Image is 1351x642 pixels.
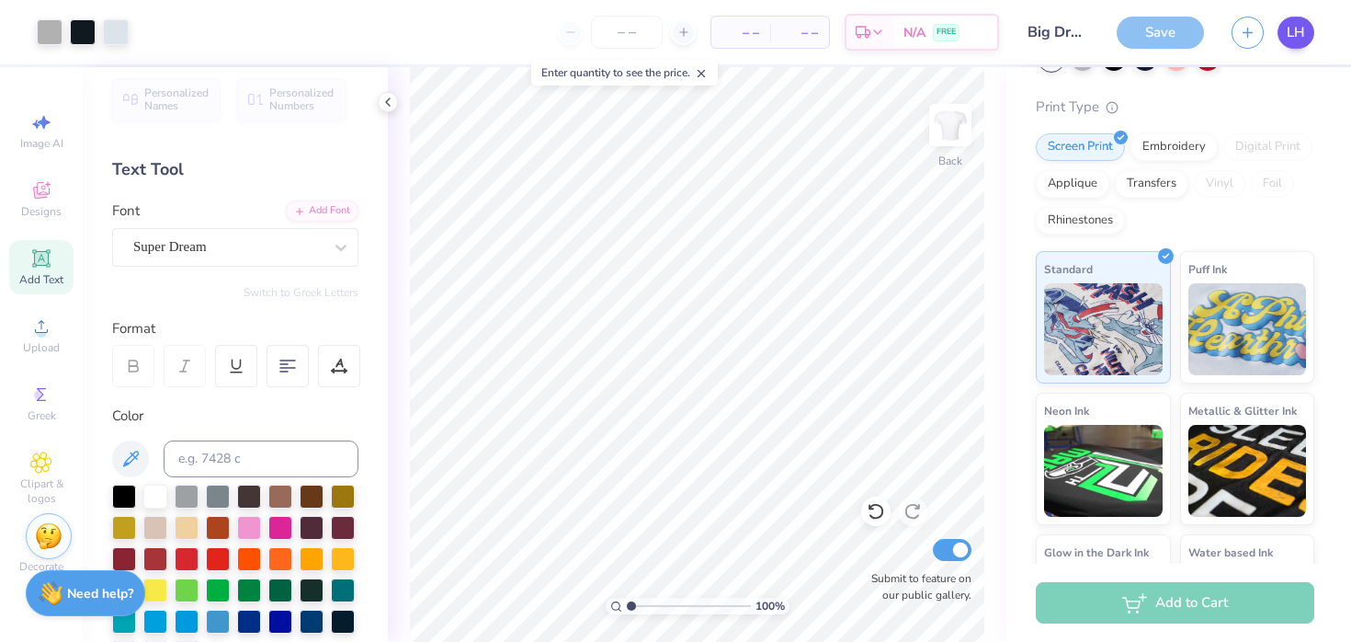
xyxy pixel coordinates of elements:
span: Neon Ink [1044,401,1089,420]
span: N/A [903,23,925,42]
button: Switch to Greek Letters [244,285,358,300]
span: Metallic & Glitter Ink [1188,401,1297,420]
label: Submit to feature on our public gallery. [861,570,971,603]
span: Decorate [19,559,63,574]
strong: Need help? [67,585,133,602]
img: Neon Ink [1044,425,1163,517]
span: 100 % [755,598,785,614]
input: Untitled Design [1013,14,1103,51]
div: Enter quantity to see the price. [531,60,718,86]
img: Back [932,107,969,143]
span: Standard [1044,259,1093,279]
input: – – [591,16,663,49]
span: Glow in the Dark Ink [1044,543,1149,562]
span: Add Text [19,272,63,287]
span: Puff Ink [1188,259,1227,279]
div: Format [112,318,360,339]
div: Back [938,153,962,169]
span: Personalized Numbers [269,86,335,112]
div: Embroidery [1130,133,1218,161]
img: Metallic & Glitter Ink [1188,425,1307,517]
label: Font [112,201,140,222]
img: Standard [1044,283,1163,375]
span: – – [722,23,759,42]
div: Rhinestones [1036,207,1125,235]
div: Vinyl [1194,170,1245,198]
div: Screen Print [1036,133,1125,161]
div: Digital Print [1223,133,1312,161]
span: Upload [23,340,60,355]
img: Puff Ink [1188,283,1307,375]
a: LH [1277,17,1314,49]
div: Color [112,406,358,427]
div: Applique [1036,170,1109,198]
span: Image AI [20,136,63,151]
div: Foil [1251,170,1294,198]
div: Print Type [1036,97,1314,118]
div: Add Font [286,201,358,222]
div: Transfers [1115,170,1188,198]
span: Designs [21,204,62,219]
div: Text Tool [112,157,358,182]
span: LH [1287,22,1305,43]
span: Personalized Names [144,86,210,112]
span: – – [781,23,818,42]
span: Greek [28,408,56,423]
span: FREE [937,26,956,39]
span: Water based Ink [1188,543,1273,562]
input: e.g. 7428 c [164,441,358,477]
span: Clipart & logos [9,476,74,506]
